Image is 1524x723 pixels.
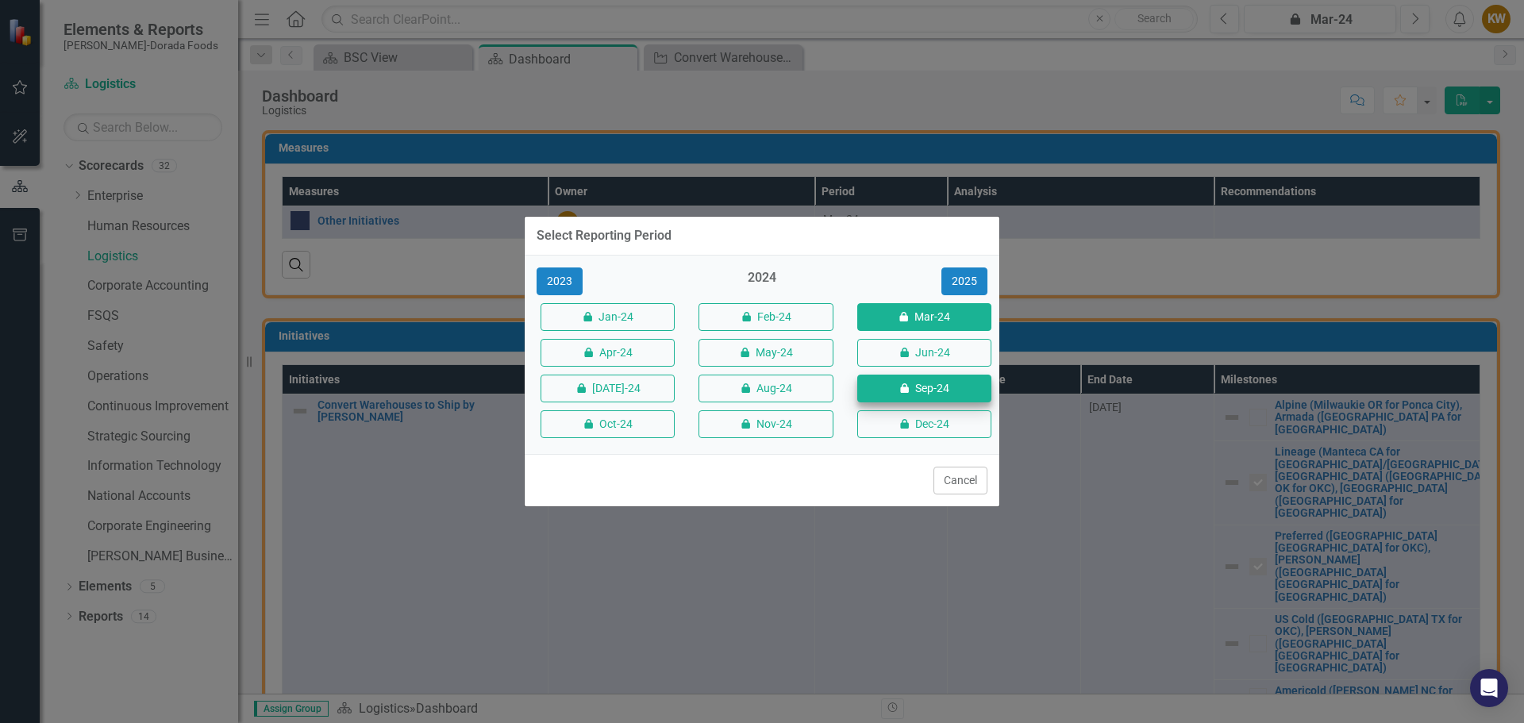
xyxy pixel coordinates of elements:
[537,267,583,295] button: 2023
[941,267,987,295] button: 2025
[698,303,833,331] button: Feb-24
[857,410,991,438] button: Dec-24
[695,269,829,295] div: 2024
[1470,669,1508,707] div: Open Intercom Messenger
[537,229,672,243] div: Select Reporting Period
[698,339,833,367] button: May-24
[541,339,675,367] button: Apr-24
[857,303,991,331] button: Mar-24
[857,339,991,367] button: Jun-24
[857,375,991,402] button: Sep-24
[541,303,675,331] button: Jan-24
[541,410,675,438] button: Oct-24
[698,410,833,438] button: Nov-24
[698,375,833,402] button: Aug-24
[933,467,987,494] button: Cancel
[541,375,675,402] button: [DATE]-24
